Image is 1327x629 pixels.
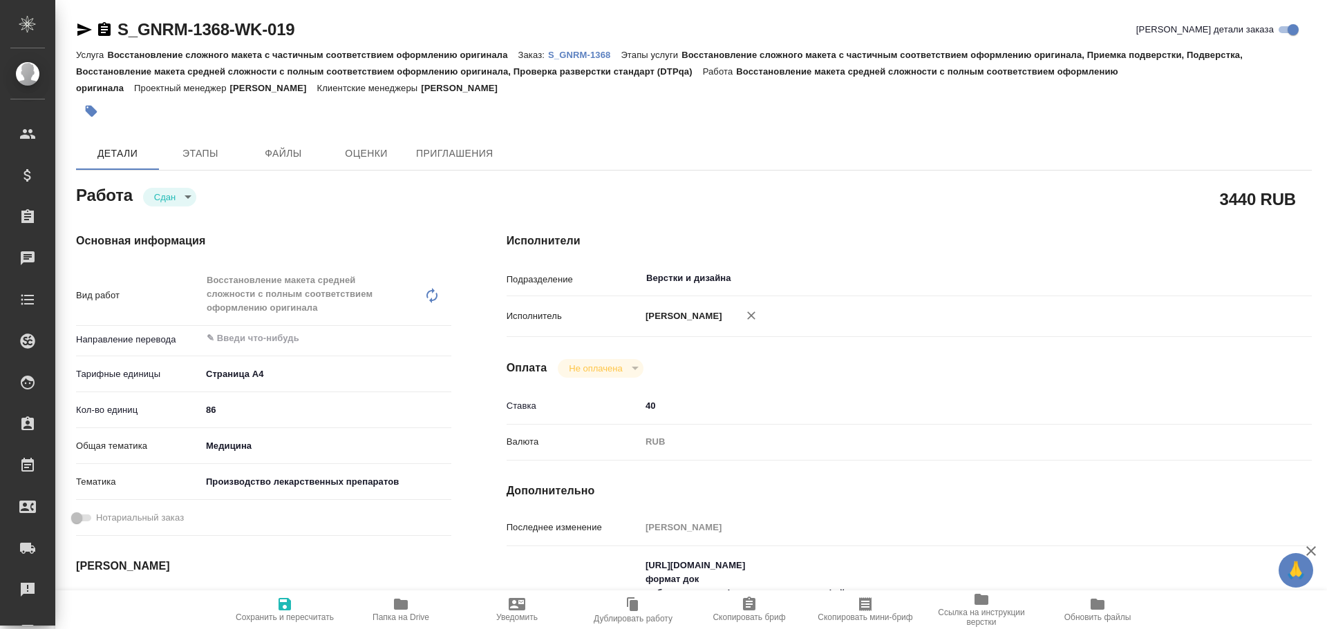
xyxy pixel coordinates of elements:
p: Валюта [507,435,641,449]
input: ✎ Введи что-нибудь [201,400,451,420]
span: Приглашения [416,145,493,162]
button: Папка на Drive [343,590,459,629]
span: Этапы [167,145,234,162]
button: Не оплачена [565,362,626,374]
button: Скопировать бриф [691,590,807,629]
span: Нотариальный заказ [96,511,184,525]
button: Ссылка на инструкции верстки [923,590,1039,629]
div: Страница А4 [201,362,451,386]
button: Удалить исполнителя [736,300,766,331]
button: Обновить файлы [1039,590,1156,629]
button: Скопировать ссылку [96,21,113,38]
p: Направление перевода [76,333,201,347]
input: ✎ Введи что-нибудь [205,330,401,347]
p: Тарифные единицы [76,367,201,381]
p: Работа [703,66,737,77]
p: S_GNRM-1368 [548,50,621,60]
span: [PERSON_NAME] детали заказа [1136,23,1274,37]
div: Сдан [558,359,643,378]
button: Скопировать мини-бриф [807,590,923,629]
input: ✎ Введи что-нибудь [641,396,1245,416]
span: Ссылка на инструкции верстки [932,608,1031,627]
p: Услуга [76,50,107,60]
span: Дублировать работу [594,614,672,623]
h4: Исполнители [507,233,1312,249]
p: [PERSON_NAME] [641,309,722,323]
button: Скопировать ссылку для ЯМессенджера [76,21,93,38]
div: RUB [641,430,1245,454]
p: Подразделение [507,273,641,287]
h4: Дополнительно [507,483,1312,499]
span: Папка на Drive [373,612,429,622]
span: Сохранить и пересчитать [236,612,334,622]
h2: 3440 RUB [1220,187,1296,211]
span: Обновить файлы [1064,612,1131,622]
p: Вид работ [76,289,201,302]
span: Скопировать мини-бриф [818,612,912,622]
span: 🙏 [1284,556,1308,585]
div: Сдан [143,188,196,206]
h2: Работа [76,182,133,206]
button: Дублировать работу [575,590,691,629]
p: Клиентские менеджеры [317,83,421,93]
button: Open [444,337,446,340]
p: Общая тематика [76,439,201,453]
span: Детали [84,145,151,162]
p: [PERSON_NAME] [421,83,508,93]
p: Проектный менеджер [134,83,229,93]
span: Уведомить [496,612,538,622]
button: Сдан [150,191,180,203]
span: Файлы [250,145,317,162]
a: S_GNRM-1368 [548,48,621,60]
button: Добавить тэг [76,96,106,126]
button: Сохранить и пересчитать [227,590,343,629]
p: [PERSON_NAME] [230,83,317,93]
p: Заказ: [518,50,548,60]
div: Производство лекарственных препаратов [201,470,451,494]
div: Медицина [201,434,451,458]
button: Уведомить [459,590,575,629]
p: Последнее изменение [507,521,641,534]
span: Скопировать бриф [713,612,785,622]
p: Ставка [507,399,641,413]
button: 🙏 [1279,553,1313,588]
h4: [PERSON_NAME] [76,558,451,574]
p: Исполнитель [507,309,641,323]
button: Open [1237,277,1240,280]
p: Кол-во единиц [76,403,201,417]
h4: Основная информация [76,233,451,249]
a: S_GNRM-1368-WK-019 [117,20,294,39]
p: Этапы услуги [621,50,681,60]
input: Пустое поле [641,517,1245,537]
p: Тематика [76,475,201,489]
span: Оценки [333,145,399,162]
p: Восстановление сложного макета с частичным соответствием оформлению оригинала [107,50,518,60]
h4: Оплата [507,360,547,376]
